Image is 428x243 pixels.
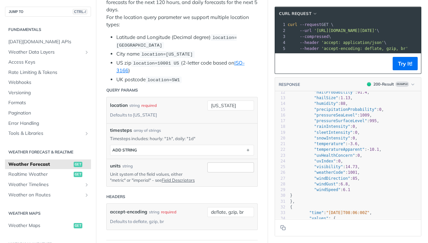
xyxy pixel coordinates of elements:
span: : , [290,141,360,146]
div: 13 [275,95,285,101]
div: 3 [275,34,286,40]
span: "windGust" [314,182,338,186]
li: Latitude and Longitude (Decimal degree) [116,34,258,49]
span: Weather Data Layers [8,49,82,56]
li: UK postcode [116,76,258,84]
span: 'accept: application/json' [321,40,384,45]
span: 1009 [360,113,370,118]
div: 200 - Result [373,81,394,87]
a: [DATE][DOMAIN_NAME] APIs [5,37,91,47]
div: string [122,163,133,169]
button: Copy to clipboard [278,59,288,69]
span: Access Keys [8,59,89,66]
span: CTRL-/ [73,9,87,14]
li: US zip (2-letter code based on ) [116,59,258,75]
div: 24 [275,158,285,164]
span: 85 [353,176,357,181]
span: Realtime Weather [8,171,72,178]
button: Show subpages for Weather Data Layers [84,50,89,55]
span: "precipitationProbability" [314,107,377,112]
div: Defaults to [US_STATE] [110,110,157,120]
span: "windDirection" [314,176,350,181]
div: 31 [275,199,285,204]
a: Tools & LibrariesShow subpages for Tools & Libraries [5,128,91,138]
span: 14.73 [345,164,357,169]
label: accept-encoding [110,207,147,217]
span: : , [290,210,372,215]
span: 88 [341,101,345,106]
a: Pagination [5,108,91,118]
span: 0 [355,130,357,135]
span: : , [290,147,382,152]
button: Try It! [393,57,418,70]
span: "humidity" [314,101,338,106]
a: Weather Forecastget [5,159,91,169]
span: : , [290,159,343,163]
span: "hailSize" [314,96,338,100]
span: "sleetIntensity" [314,130,353,135]
div: 33 [275,210,285,216]
span: Example [395,82,409,87]
button: 200200-ResultExample [364,81,418,88]
span: - [348,141,350,146]
span: : , [290,113,372,118]
span: '[URL][DOMAIN_NAME][DATE]' [314,28,377,33]
a: Field Descriptors [162,177,195,183]
span: : , [290,90,370,95]
span: 91.4 [357,90,367,95]
div: Defaults to deflate, gzip, br [110,217,164,226]
div: 2 [275,28,286,34]
span: 'accept-encoding: deflate, gzip, br' [321,46,408,51]
span: cURL Request [279,11,311,17]
span: \ [288,28,379,33]
a: Weather on RoutesShow subpages for Weather on Routes [5,190,91,200]
span: : , [290,153,362,158]
button: Show subpages for Tools & Libraries [84,131,89,136]
div: 28 [275,181,285,187]
span: - [367,147,369,152]
span: get [74,172,82,177]
a: Realtime Weatherget [5,169,91,179]
div: 12 [275,90,285,95]
span: --compressed [300,34,329,39]
div: 32 [275,204,285,210]
span: 0 [353,124,355,129]
a: Weather Mapsget [5,221,91,231]
div: 16 [275,113,285,118]
span: 0 [353,136,355,140]
span: GET \ [288,22,333,27]
span: : , [290,130,360,135]
span: [DATE][DOMAIN_NAME] APIs [8,39,89,45]
span: \ [288,34,331,39]
div: 19 [275,130,285,135]
div: 27 [275,176,285,181]
a: Webhooks [5,78,91,88]
div: 29 [275,187,285,193]
div: required [161,207,176,217]
span: : , [290,164,360,169]
span: : , [290,101,348,106]
span: Webhooks [8,79,89,86]
button: JUMP TOCTRL-/ [5,7,91,17]
div: array of strings [134,127,161,133]
span: "pressureSurfaceLevel" [314,119,367,123]
span: 10.1 [369,147,379,152]
li: City name [116,50,258,58]
div: string [149,207,159,217]
span: Weather Timelines [8,181,82,188]
span: "[DATE]T08:06:00Z" [326,210,369,215]
span: 995 [369,119,377,123]
button: Show subpages for Weather on Routes [84,192,89,198]
span: : , [290,170,360,175]
span: curl [288,22,297,27]
div: string [129,101,140,110]
span: "rainIntensity" [314,124,350,129]
span: : { [290,216,336,221]
span: Weather Maps [8,222,72,229]
span: timesteps [110,127,132,134]
label: units [110,162,121,169]
div: Query Params [106,87,138,93]
div: 30 [275,193,285,198]
span: : , [290,96,353,100]
span: : , [290,182,350,186]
